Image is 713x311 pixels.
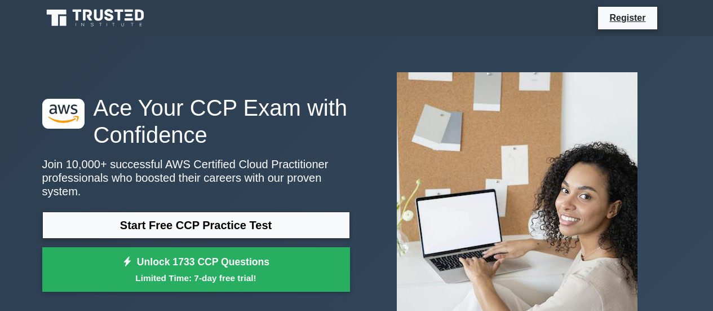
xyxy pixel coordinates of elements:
p: Join 10,000+ successful AWS Certified Cloud Practitioner professionals who boosted their careers ... [42,157,350,198]
small: Limited Time: 7-day free trial! [56,271,336,284]
a: Start Free CCP Practice Test [42,212,350,239]
a: Unlock 1733 CCP QuestionsLimited Time: 7-day free trial! [42,247,350,292]
h1: Ace Your CCP Exam with Confidence [42,94,350,148]
a: Register [603,11,652,25]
